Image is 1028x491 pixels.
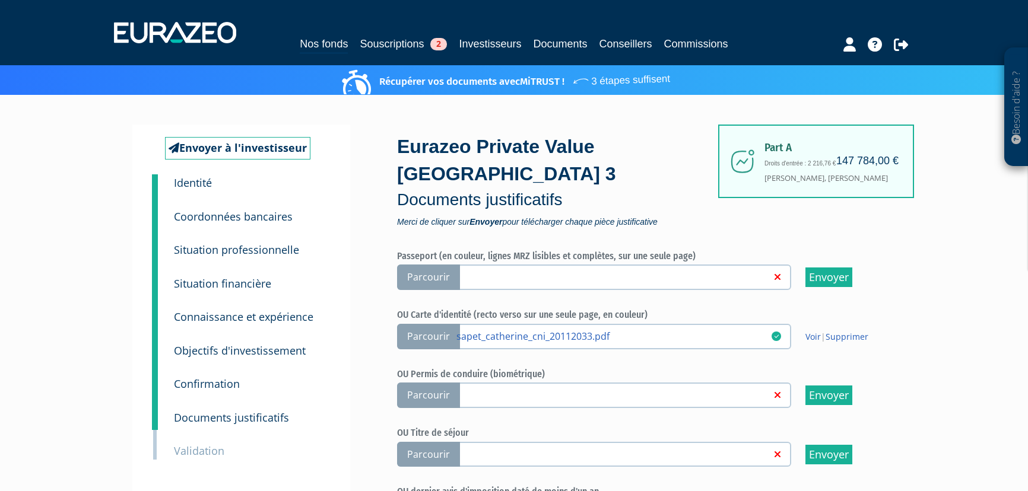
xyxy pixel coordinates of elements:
a: 2 [152,192,158,229]
small: Validation [174,444,224,458]
p: Documents justificatifs [397,188,724,212]
a: 7 [152,359,158,396]
a: MiTRUST ! [520,75,564,88]
small: Documents justificatifs [174,410,289,425]
a: 3 [152,225,158,262]
small: Connaissance et expérience [174,310,313,324]
span: Parcourir [397,324,460,349]
p: Besoin d'aide ? [1010,54,1023,161]
span: Parcourir [397,382,460,408]
a: 8 [152,393,158,430]
img: 1732889491-logotype_eurazeo_blanc_rvb.png [114,22,236,43]
a: Envoyer à l'investisseur [165,137,310,160]
h6: OU Titre de séjour [397,428,890,438]
h6: OU Carte d'identité (recto verso sur une seule page, en couleur) [397,310,890,320]
a: 6 [152,326,158,363]
span: 3 étapes suffisent [572,65,670,90]
a: 1 [152,174,158,198]
strong: Envoyer [469,217,502,227]
span: Parcourir [397,264,460,290]
a: Voir [805,331,821,342]
a: Conseillers [599,36,652,52]
span: | [805,331,868,343]
a: Commissions [664,36,728,52]
p: Récupérer vos documents avec [345,68,670,89]
a: 5 [152,292,158,329]
a: Documents [534,36,588,52]
a: Supprimer [826,331,868,342]
span: Parcourir [397,442,460,467]
a: 4 [152,259,158,296]
span: Merci de cliquer sur pour télécharger chaque pièce justificative [397,218,724,226]
small: Coordonnées bancaires [174,209,293,224]
a: sapet_catherine_cni_20112033.pdf [456,330,772,342]
small: Situation financière [174,276,271,291]
a: Nos fonds [300,36,348,54]
small: Situation professionnelle [174,243,299,257]
small: Identité [174,176,212,190]
input: Envoyer [805,385,852,405]
h6: Passeport (en couleur, lignes MRZ lisibles et complètes, sur une seule page) [397,251,890,262]
a: Souscriptions2 [360,36,447,52]
input: Envoyer [805,267,852,287]
input: Envoyer [805,445,852,464]
i: 10/09/2025 10:23 [772,331,781,341]
a: Investisseurs [459,36,521,52]
div: Eurazeo Private Value [GEOGRAPHIC_DATA] 3 [397,133,724,225]
span: 2 [430,38,447,50]
small: Confirmation [174,377,240,391]
small: Objectifs d'investissement [174,343,306,358]
h6: OU Permis de conduire (biométrique) [397,369,890,380]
